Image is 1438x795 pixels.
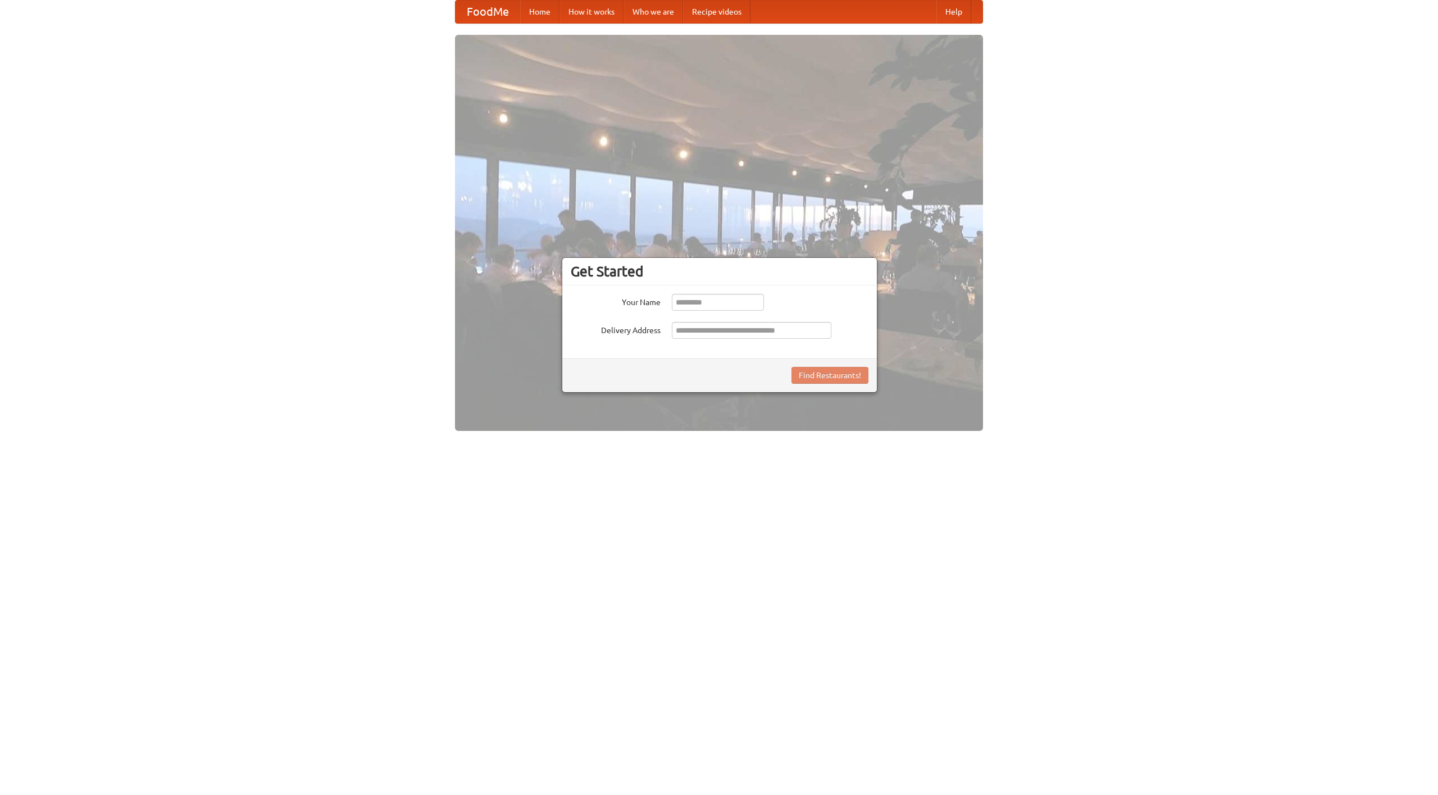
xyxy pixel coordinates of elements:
label: Your Name [571,294,661,308]
a: Home [520,1,559,23]
a: Help [936,1,971,23]
a: Who we are [624,1,683,23]
a: Recipe videos [683,1,750,23]
a: How it works [559,1,624,23]
h3: Get Started [571,263,868,280]
a: FoodMe [456,1,520,23]
button: Find Restaurants! [791,367,868,384]
label: Delivery Address [571,322,661,336]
